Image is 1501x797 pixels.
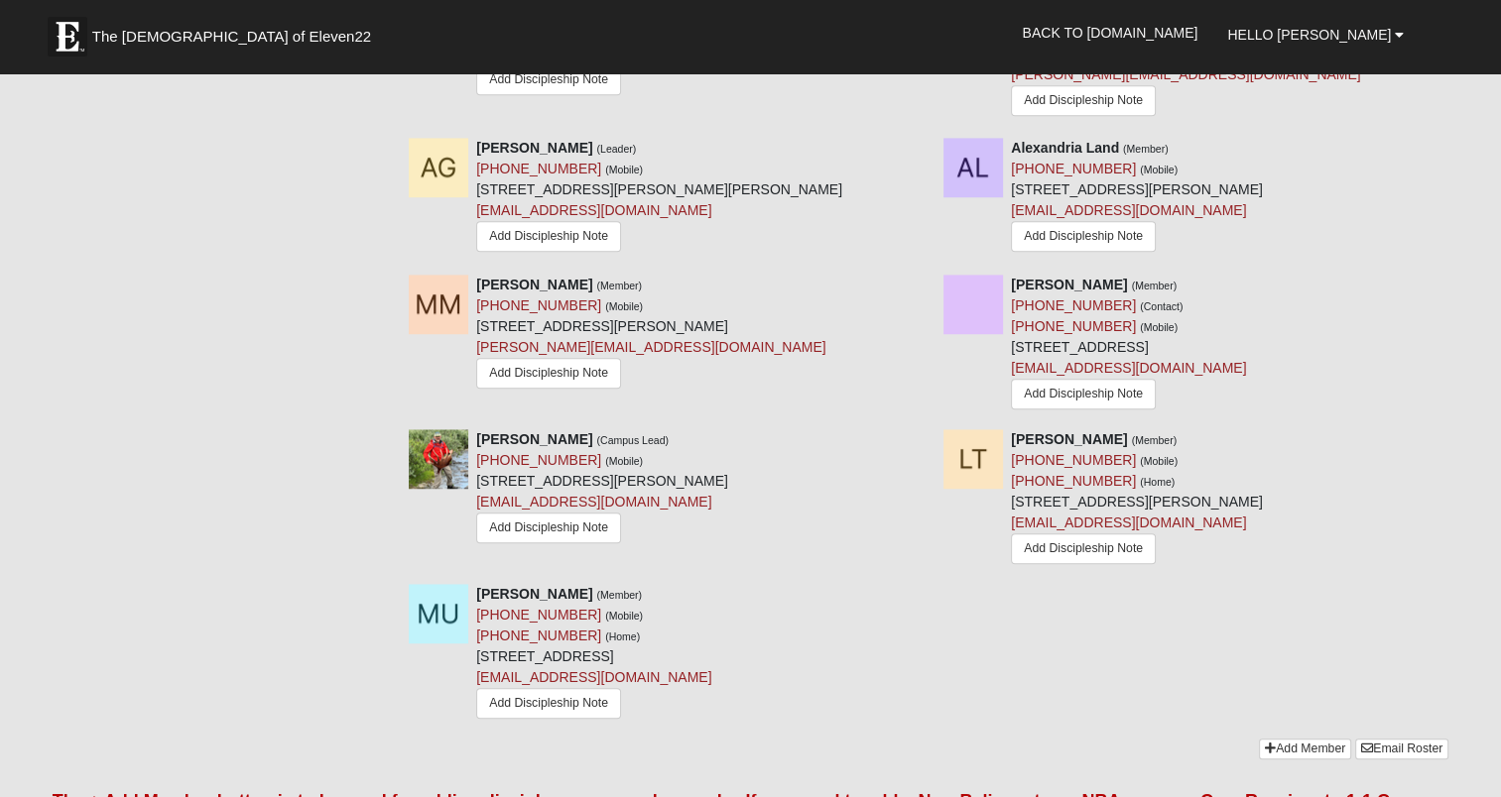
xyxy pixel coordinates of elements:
[1011,66,1360,82] a: [PERSON_NAME][EMAIL_ADDRESS][DOMAIN_NAME]
[605,455,643,467] small: (Mobile)
[476,688,621,719] a: Add Discipleship Note
[1011,140,1119,156] strong: Alexandria Land
[476,339,825,355] a: [PERSON_NAME][EMAIL_ADDRESS][DOMAIN_NAME]
[1011,514,1246,530] a: [EMAIL_ADDRESS][DOMAIN_NAME]
[1140,321,1178,333] small: (Mobile)
[476,138,842,260] div: [STREET_ADDRESS][PERSON_NAME][PERSON_NAME]
[1011,297,1136,313] a: [PHONE_NUMBER]
[476,277,592,292] strong: [PERSON_NAME]
[605,610,643,622] small: (Mobile)
[48,17,87,57] img: Eleven22 logo
[1140,455,1178,467] small: (Mobile)
[1011,277,1127,292] strong: [PERSON_NAME]
[597,280,643,291] small: (Member)
[476,669,711,685] a: [EMAIL_ADDRESS][DOMAIN_NAME]
[476,221,621,252] a: Add Discipleship Note
[1011,379,1156,409] a: Add Discipleship Note
[1011,431,1127,447] strong: [PERSON_NAME]
[1011,202,1246,218] a: [EMAIL_ADDRESS][DOMAIN_NAME]
[476,140,592,156] strong: [PERSON_NAME]
[1011,161,1136,176] a: [PHONE_NUMBER]
[476,584,711,724] div: [STREET_ADDRESS]
[1011,473,1136,489] a: [PHONE_NUMBER]
[597,434,669,446] small: (Campus Lead)
[476,586,592,602] strong: [PERSON_NAME]
[1011,138,1263,257] div: [STREET_ADDRESS][PERSON_NAME]
[1011,429,1263,569] div: [STREET_ADDRESS][PERSON_NAME]
[1132,280,1178,291] small: (Member)
[92,27,371,47] span: The [DEMOGRAPHIC_DATA] of Eleven22
[1011,318,1136,334] a: [PHONE_NUMBER]
[476,275,825,396] div: [STREET_ADDRESS][PERSON_NAME]
[1011,275,1246,414] div: [STREET_ADDRESS]
[1011,360,1246,376] a: [EMAIL_ADDRESS][DOMAIN_NAME]
[476,452,601,468] a: [PHONE_NUMBER]
[1140,300,1183,312] small: (Contact)
[1011,452,1136,468] a: [PHONE_NUMBER]
[476,494,711,510] a: [EMAIL_ADDRESS][DOMAIN_NAME]
[1212,10,1419,59] a: Hello [PERSON_NAME]
[38,7,435,57] a: The [DEMOGRAPHIC_DATA] of Eleven22
[1123,143,1169,155] small: (Member)
[1259,739,1351,759] a: Add Member
[1355,739,1448,759] a: Email Roster
[476,64,621,95] a: Add Discipleship Note
[605,164,643,175] small: (Mobile)
[1140,164,1178,175] small: (Mobile)
[1011,85,1156,116] a: Add Discipleship Note
[476,161,601,176] a: [PHONE_NUMBER]
[1227,27,1391,43] span: Hello [PERSON_NAME]
[476,512,621,543] a: Add Discipleship Note
[476,297,601,313] a: [PHONE_NUMBER]
[605,630,640,642] small: (Home)
[476,429,728,548] div: [STREET_ADDRESS][PERSON_NAME]
[1007,8,1212,57] a: Back to [DOMAIN_NAME]
[476,431,592,447] strong: [PERSON_NAME]
[476,607,601,623] a: [PHONE_NUMBER]
[476,202,711,218] a: [EMAIL_ADDRESS][DOMAIN_NAME]
[597,589,643,601] small: (Member)
[605,300,643,312] small: (Mobile)
[1011,221,1156,252] a: Add Discipleship Note
[597,143,637,155] small: (Leader)
[476,627,601,643] a: [PHONE_NUMBER]
[1140,476,1175,488] small: (Home)
[1132,434,1178,446] small: (Member)
[476,358,621,389] a: Add Discipleship Note
[1011,533,1156,564] a: Add Discipleship Note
